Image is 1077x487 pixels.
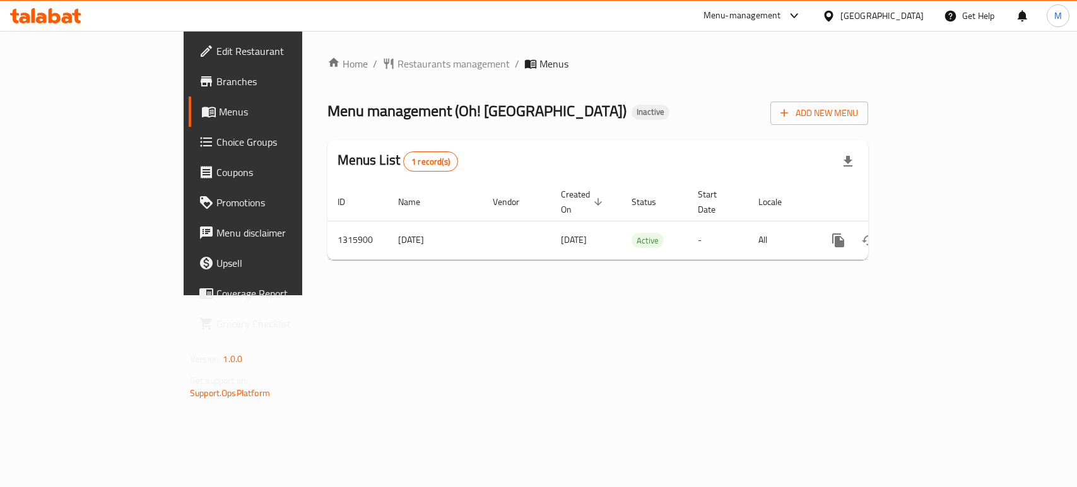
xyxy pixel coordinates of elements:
span: Start Date [698,187,733,217]
a: Branches [189,66,363,97]
span: Choice Groups [216,134,353,150]
div: Export file [833,146,863,177]
th: Actions [813,183,955,221]
span: ID [338,194,362,209]
span: Inactive [632,107,669,117]
h2: Menus List [338,151,458,172]
span: Menus [539,56,568,71]
span: Created On [561,187,606,217]
li: / [373,56,377,71]
span: Locale [758,194,798,209]
a: Upsell [189,248,363,278]
table: enhanced table [327,183,955,260]
a: Coupons [189,157,363,187]
span: Menu disclaimer [216,225,353,240]
a: Menus [189,97,363,127]
a: Coverage Report [189,278,363,308]
a: Menu disclaimer [189,218,363,248]
span: Branches [216,74,353,89]
li: / [515,56,519,71]
button: more [823,225,854,255]
span: Edit Restaurant [216,44,353,59]
span: Name [398,194,437,209]
div: Inactive [632,105,669,120]
a: Restaurants management [382,56,510,71]
span: Active [632,233,664,248]
div: [GEOGRAPHIC_DATA] [840,9,924,23]
span: Upsell [216,255,353,271]
span: [DATE] [561,232,587,248]
td: - [688,221,748,259]
span: Add New Menu [780,105,858,121]
span: Menus [219,104,353,119]
span: Vendor [493,194,536,209]
span: Get support on: [190,372,248,389]
a: Edit Restaurant [189,36,363,66]
div: Menu-management [703,8,781,23]
span: 1 record(s) [404,156,457,168]
nav: breadcrumb [327,56,868,71]
span: Restaurants management [397,56,510,71]
a: Promotions [189,187,363,218]
span: Menu management ( Oh! [GEOGRAPHIC_DATA] ) [327,97,627,125]
span: Promotions [216,195,353,210]
a: Support.OpsPlatform [190,385,270,401]
td: [DATE] [388,221,483,259]
button: Add New Menu [770,102,868,125]
span: M [1054,9,1062,23]
a: Choice Groups [189,127,363,157]
a: Grocery Checklist [189,308,363,339]
span: Status [632,194,673,209]
span: Coupons [216,165,353,180]
span: Coverage Report [216,286,353,301]
span: 1.0.0 [223,351,242,367]
button: Change Status [854,225,884,255]
span: Version: [190,351,221,367]
td: All [748,221,813,259]
span: Grocery Checklist [216,316,353,331]
div: Total records count [403,151,458,172]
